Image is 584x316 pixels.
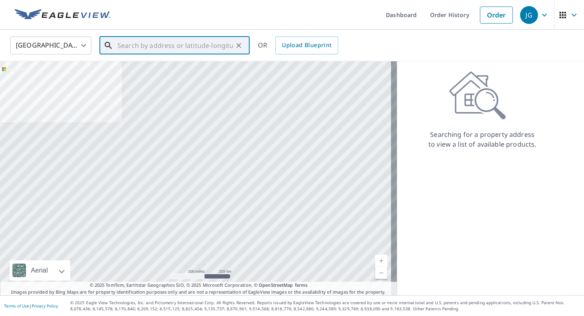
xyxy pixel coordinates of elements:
p: Searching for a property address to view a list of available products. [428,130,537,149]
img: EV Logo [15,9,110,21]
span: Upload Blueprint [282,40,331,50]
a: Upload Blueprint [275,37,338,54]
span: © 2025 TomTom, Earthstar Geographics SIO, © 2025 Microsoft Corporation, © [90,282,308,289]
div: Aerial [28,260,50,281]
a: Terms of Use [4,303,29,309]
div: JG [520,6,538,24]
a: Order [480,6,513,24]
input: Search by address or latitude-longitude [117,34,233,57]
p: | [4,303,58,308]
a: Privacy Policy [32,303,58,309]
div: OR [258,37,338,54]
div: Aerial [10,260,70,281]
div: [GEOGRAPHIC_DATA] [10,34,91,57]
p: © 2025 Eagle View Technologies, Inc. and Pictometry International Corp. All Rights Reserved. Repo... [70,300,580,312]
a: Terms [294,282,308,288]
button: Clear [233,40,244,51]
a: Current Level 5, Zoom In [375,255,387,267]
a: Current Level 5, Zoom Out [375,267,387,279]
a: OpenStreetMap [259,282,293,288]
